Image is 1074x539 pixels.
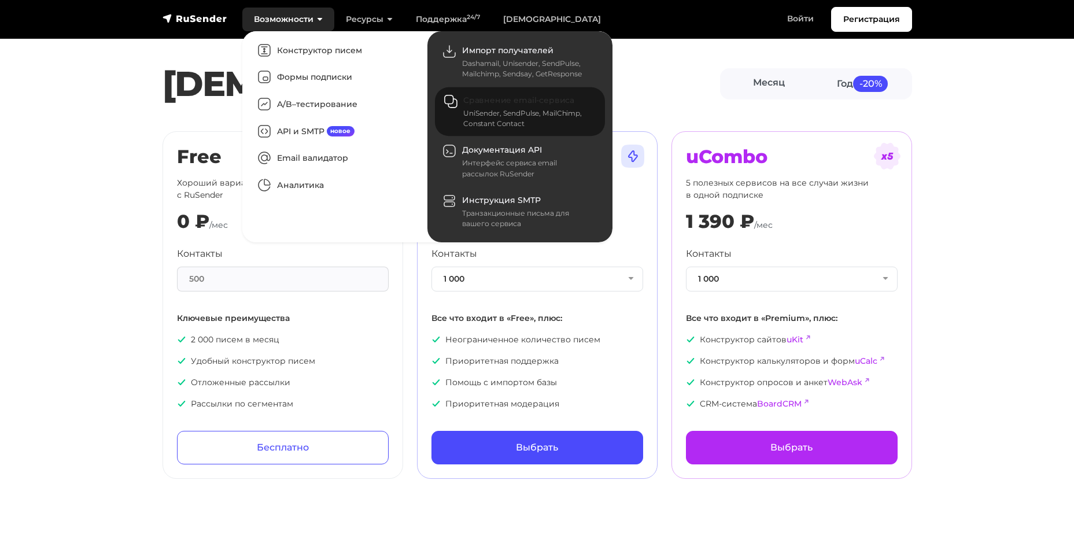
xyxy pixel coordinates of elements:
[757,398,802,409] a: BoardCRM
[686,398,898,410] p: CRM-система
[242,8,334,31] a: Возможности
[334,8,404,31] a: Ресурсы
[462,208,593,230] div: Транзакционные письма для вашего сервиса
[463,95,574,106] span: Сравнение email-сервиса
[404,8,492,31] a: Поддержка24/7
[177,312,389,324] p: Ключевые преимущества
[462,145,542,155] span: Документация API
[492,8,612,31] a: [DEMOGRAPHIC_DATA]
[177,356,186,366] img: icon-ok.svg
[686,399,695,408] img: icon-ok.svg
[873,142,901,170] img: tarif-ucombo.svg
[686,378,695,387] img: icon-ok.svg
[431,356,441,366] img: icon-ok.svg
[467,13,480,21] sup: 24/7
[327,126,355,136] span: новое
[177,335,186,344] img: icon-ok.svg
[177,211,209,232] div: 0 ₽
[462,195,541,205] span: Инструкция SMTP
[686,356,695,366] img: icon-ok.svg
[248,118,422,145] a: API и SMTPновое
[686,335,695,344] img: icon-ok.svg
[431,376,643,389] p: Помощь с импортом базы
[431,355,643,367] p: Приоритетная поддержка
[163,13,227,24] img: RuSender
[686,376,898,389] p: Конструктор опросов и анкет
[248,64,422,91] a: Формы подписки
[177,247,223,261] label: Контакты
[248,145,422,172] a: Email валидатор
[686,146,898,168] h2: uCombo
[431,267,643,291] button: 1 000
[831,7,912,32] a: Регистрация
[462,158,593,179] div: Интерфейс сервиса email рассылок RuSender
[431,398,643,410] p: Приоритетная модерация
[816,71,910,97] a: Год
[177,177,389,201] p: Хороший вариант, чтобы ознакомиться с RuSender
[722,71,816,97] a: Месяц
[431,312,643,324] p: Все что входит в «Free», плюс:
[686,431,898,464] a: Выбрать
[853,76,888,91] span: -20%
[686,177,898,201] p: 5 полезных сервисов на все случаи жизни в одной подписке
[686,267,898,291] button: 1 000
[431,378,441,387] img: icon-ok.svg
[177,378,186,387] img: icon-ok.svg
[177,431,389,464] a: Бесплатно
[431,335,441,344] img: icon-ok.svg
[686,247,732,261] label: Контакты
[431,334,643,346] p: Неограниченное количество писем
[787,334,803,345] a: uKit
[754,220,773,230] span: /мес
[433,37,607,87] a: Импорт получателей Dashamail, Unisender, SendPulse, Mailchimp, Sendsay, GetResponse
[855,356,877,366] a: uCalc
[619,142,647,170] img: tarif-premium.svg
[686,211,754,232] div: 1 390 ₽
[177,376,389,389] p: Отложенные рассылки
[248,172,422,199] a: Аналитика
[248,37,422,64] a: Конструктор писем
[686,312,898,324] p: Все что входит в «Premium», плюс:
[177,398,389,410] p: Рассылки по сегментам
[776,7,825,31] a: Войти
[435,87,605,136] a: Сравнение email-сервиса UniSender, SendPulse, MailChimp, Constant Contact
[177,399,186,408] img: icon-ok.svg
[177,334,389,346] p: 2 000 писем в месяц
[163,63,720,105] h1: [DEMOGRAPHIC_DATA]
[462,58,593,80] div: Dashamail, Unisender, SendPulse, Mailchimp, Sendsay, GetResponse
[177,146,389,168] h2: Free
[462,45,553,56] span: Импорт получателей
[433,137,607,187] a: Документация API Интерфейс сервиса email рассылок RuSender
[828,377,862,387] a: WebAsk
[431,431,643,464] a: Выбрать
[209,220,228,230] span: /мес
[686,355,898,367] p: Конструктор калькуляторов и форм
[431,247,477,261] label: Контакты
[433,187,607,237] a: Инструкция SMTP Транзакционные письма для вашего сервиса
[686,334,898,346] p: Конструктор сайтов
[177,355,389,367] p: Удобный конструктор писем
[431,399,441,408] img: icon-ok.svg
[248,91,422,118] a: A/B–тестирование
[463,108,591,129] div: UniSender, SendPulse, MailChimp, Constant Contact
